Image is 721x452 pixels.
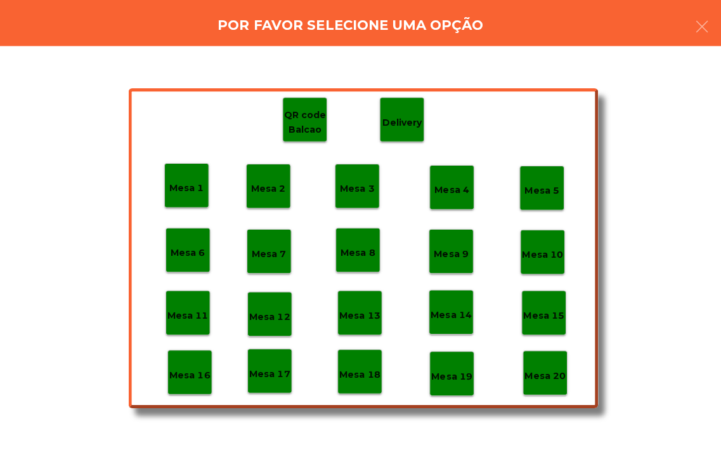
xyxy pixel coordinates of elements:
p: Mesa 15 [519,306,560,321]
p: QR code Balcao [281,107,324,136]
p: Mesa 16 [168,365,209,380]
p: Mesa 4 [431,182,465,196]
p: Delivery [379,114,419,129]
p: Mesa 7 [250,245,284,260]
p: Mesa 3 [337,180,372,195]
p: Mesa 18 [337,364,377,379]
p: Mesa 11 [166,306,207,321]
p: Mesa 13 [337,306,377,321]
p: Mesa 14 [427,305,468,320]
p: Mesa 6 [169,244,204,258]
p: Mesa 17 [247,364,288,378]
p: Mesa 10 [518,246,559,260]
p: Mesa 9 [431,245,465,260]
p: Mesa 8 [338,244,372,258]
p: Mesa 5 [521,182,555,197]
p: Mesa 1 [168,180,202,194]
p: Mesa 20 [521,366,561,380]
p: Mesa 12 [247,307,288,322]
p: Mesa 19 [428,366,469,381]
p: Mesa 2 [249,180,283,195]
h4: Por favor selecione uma opção [216,16,480,35]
